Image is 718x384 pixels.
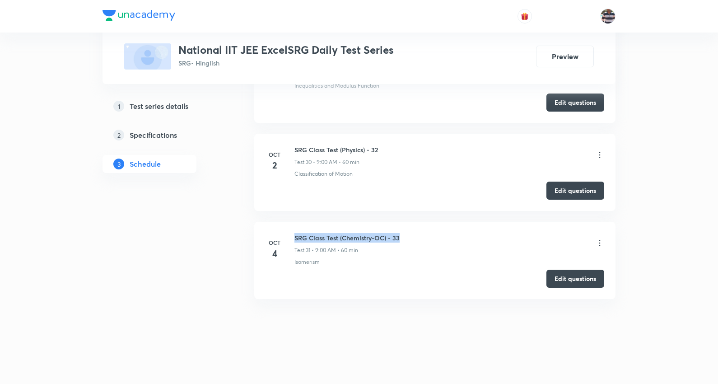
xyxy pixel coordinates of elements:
[103,10,175,21] img: Company Logo
[294,158,359,166] p: Test 30 • 9:00 AM • 60 min
[600,9,615,24] img: jugraj singh
[113,130,124,140] p: 2
[266,159,284,172] h4: 2
[266,150,284,159] h6: Oct
[294,233,400,243] h6: SRG Class Test (Chemistry-OC) - 33
[103,126,225,144] a: 2Specifications
[103,97,225,115] a: 1Test series details
[266,239,284,247] h6: Oct
[294,145,378,155] h6: SRG Class Test (Physics) - 32
[130,130,177,140] h5: Specifications
[536,46,594,67] button: Preview
[113,101,124,112] p: 1
[294,258,320,266] p: Isomerism
[546,182,604,200] button: Edit questions
[546,270,604,288] button: Edit questions
[294,170,353,178] p: Classification of Motion
[103,10,175,23] a: Company Logo
[130,101,188,112] h5: Test series details
[113,159,124,169] p: 3
[130,159,161,169] h5: Schedule
[518,9,532,23] button: avatar
[124,43,171,70] img: fallback-thumbnail.png
[521,12,529,20] img: avatar
[178,43,394,56] h3: National IIT JEE ExcelSRG Daily Test Series
[178,58,394,68] p: SRG • Hinglish
[546,94,604,112] button: Edit questions
[294,246,358,254] p: Test 31 • 9:00 AM • 60 min
[266,247,284,260] h4: 4
[294,82,379,90] p: Inequalities and Modulus Function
